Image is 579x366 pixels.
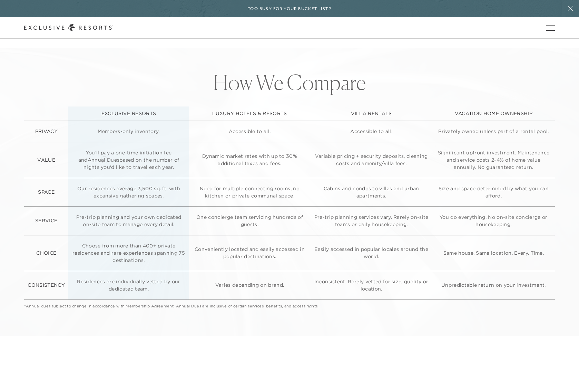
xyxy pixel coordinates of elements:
[193,282,307,289] p: Varies depending on brand.
[28,217,65,224] p: SERVICE
[24,300,555,313] span: *Annual dues subject to change in accordance with Membership Agreement. Annual Dues are inclusive...
[72,110,186,117] p: EXCLUSIVE RESORTS
[72,214,186,228] p: Pre-trip planning and your own dedicated on-site team to manage every detail.
[72,185,186,200] p: Our residences average 3,500 sq. ft. with expansive gathering spaces.
[193,246,307,260] p: Conveniently located and easily accessed in popular destinations.
[436,250,551,257] p: Same house. Same location. Every. Time.
[436,185,551,200] p: Size and space determined by what you can afford.
[28,282,65,289] p: CONSISTENCY
[28,189,65,196] p: SPACE
[72,149,186,171] p: You’ll pay a one-time initiation fee and based on the number of nights you'd like to travel each ...
[248,6,331,12] h6: Too busy for your bucket list?
[546,26,555,30] button: Open navigation
[72,278,186,293] p: Residences are individually vetted by our dedicated team.
[28,250,65,257] p: CHOICE
[314,110,429,117] p: VILLA RENTALS
[72,242,186,264] p: Choose from more than 400+ private residences and rare experiences spanning 75 destinations.
[436,110,551,117] p: VACATION HOME OWNERSHIP
[436,128,551,135] p: Privately owned unless part of a rental pool.
[314,128,429,135] p: Accessible to all.
[436,149,551,171] p: Significant upfront investment. Maintenance and service costs 2-4% of home value annually. No gua...
[547,334,579,366] iframe: Qualified Messenger
[314,246,429,260] p: Easily accessed in popular locales around the world.
[28,156,65,164] p: VALUE
[24,72,555,93] h1: How We Compare
[314,214,429,228] p: Pre-trip planning services vary. Rarely on-site teams or daily housekeeping.
[72,128,186,135] p: Members-only inventory.
[193,153,307,167] p: Dynamic market rates with up to 30% additional taxes and fees.
[314,278,429,293] p: Inconsistent. Rarely vetted for size, quality or location.
[314,153,429,167] p: Variable pricing + security deposits, cleaning costs and amenity/villa fees.
[193,128,307,135] p: Accessible to all.
[193,185,307,200] p: Need for multiple connecting rooms, no kitchen or private communal space.
[436,214,551,228] p: You do everything. No on-site concierge or housekeeping.
[436,282,551,289] p: Unpredictable return on your investment.
[28,128,65,135] p: PRIVACY
[193,214,307,228] p: One concierge team servicing hundreds of guests.
[193,110,307,117] p: LUXURY HOTELS & RESORTS
[88,157,120,163] a: Annual Dues
[314,185,429,200] p: Cabins and condos to villas and urban apartments.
